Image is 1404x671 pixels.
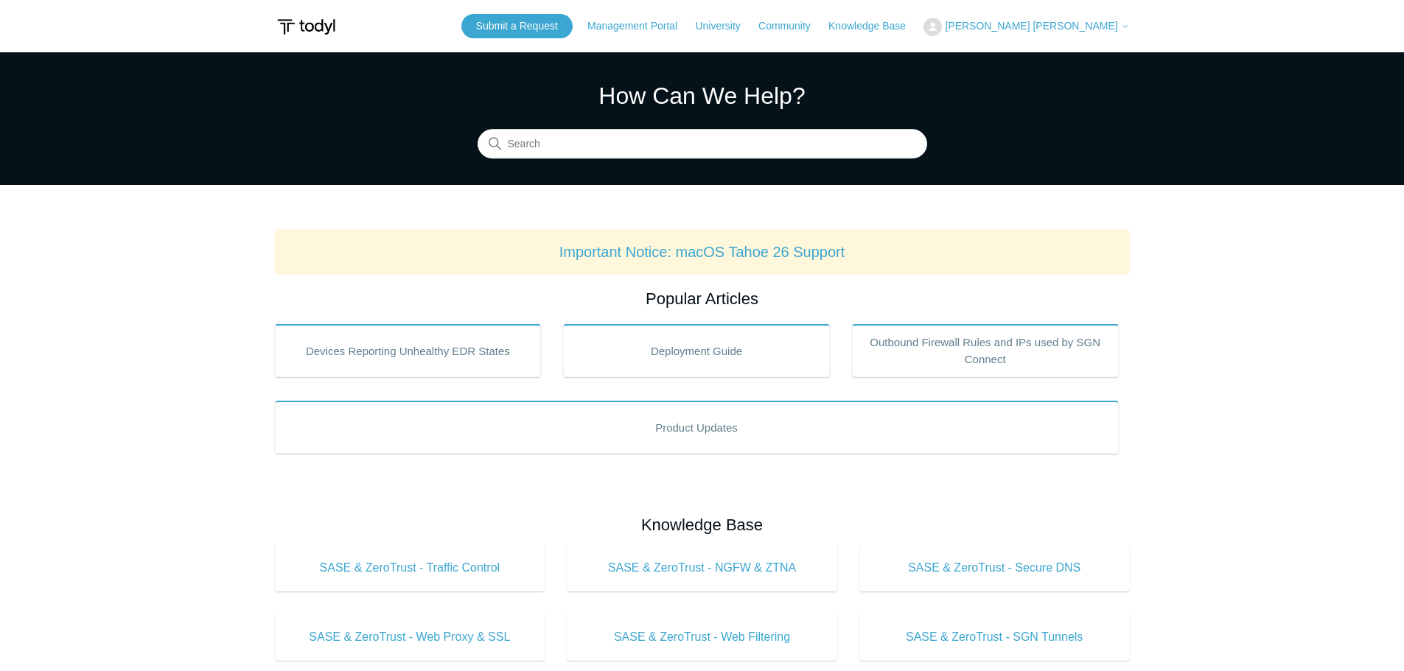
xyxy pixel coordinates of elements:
a: Submit a Request [461,14,573,38]
span: [PERSON_NAME] [PERSON_NAME] [945,20,1117,32]
a: Outbound Firewall Rules and IPs used by SGN Connect [852,324,1119,377]
h2: Knowledge Base [275,513,1130,537]
span: SASE & ZeroTrust - Web Filtering [589,628,815,646]
a: SASE & ZeroTrust - Traffic Control [275,544,545,591]
a: University [695,18,755,34]
a: Product Updates [275,401,1119,454]
h2: Popular Articles [275,287,1130,311]
span: SASE & ZeroTrust - SGN Tunnels [881,628,1108,646]
h1: How Can We Help? [478,78,927,113]
a: SASE & ZeroTrust - Web Proxy & SSL [275,614,545,661]
a: Important Notice: macOS Tahoe 26 Support [559,244,845,260]
span: SASE & ZeroTrust - NGFW & ZTNA [589,559,815,577]
a: SASE & ZeroTrust - NGFW & ZTNA [567,544,837,591]
a: SASE & ZeroTrust - Web Filtering [567,614,837,661]
a: Knowledge Base [828,18,921,34]
img: Todyl Support Center Help Center home page [275,13,338,41]
a: Community [758,18,825,34]
span: SASE & ZeroTrust - Traffic Control [297,559,523,577]
a: SASE & ZeroTrust - SGN Tunnels [859,614,1130,661]
span: SASE & ZeroTrust - Web Proxy & SSL [297,628,523,646]
button: [PERSON_NAME] [PERSON_NAME] [923,18,1129,36]
a: Devices Reporting Unhealthy EDR States [275,324,542,377]
a: Deployment Guide [563,324,830,377]
input: Search [478,130,927,159]
span: SASE & ZeroTrust - Secure DNS [881,559,1108,577]
a: Management Portal [587,18,692,34]
a: SASE & ZeroTrust - Secure DNS [859,544,1130,591]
